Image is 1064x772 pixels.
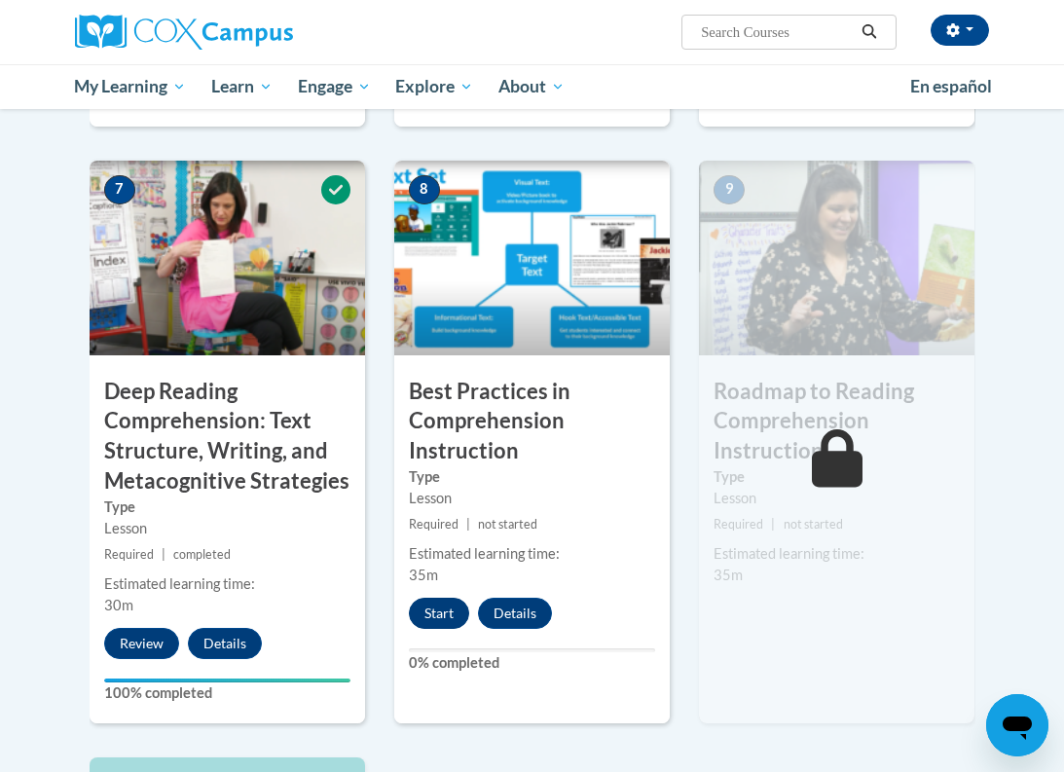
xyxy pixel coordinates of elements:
a: En español [898,66,1005,107]
a: Cox Campus [75,15,360,50]
div: Lesson [104,518,350,539]
h3: Best Practices in Comprehension Instruction [394,377,670,466]
label: 100% completed [104,682,350,704]
span: completed [173,547,231,562]
div: Estimated learning time: [714,543,960,565]
span: Engage [298,75,371,98]
a: Explore [383,64,486,109]
span: Explore [395,75,473,98]
button: Details [188,628,262,659]
span: About [498,75,565,98]
span: 9 [714,175,745,204]
span: Required [104,547,154,562]
iframe: Button to launch messaging window [986,694,1048,756]
span: Required [409,517,459,532]
span: not started [478,517,537,532]
label: Type [409,466,655,488]
a: Engage [285,64,384,109]
div: Main menu [60,64,1005,109]
span: 8 [409,175,440,204]
button: Details [478,598,552,629]
span: My Learning [74,75,186,98]
button: Review [104,628,179,659]
h3: Roadmap to Reading Comprehension Instruction [699,377,974,466]
a: My Learning [62,64,200,109]
img: Cox Campus [75,15,293,50]
button: Account Settings [931,15,989,46]
label: 0% completed [409,652,655,674]
span: Required [714,517,763,532]
div: Estimated learning time: [409,543,655,565]
span: | [771,517,775,532]
span: 30m [104,597,133,613]
span: 35m [409,567,438,583]
div: Estimated learning time: [104,573,350,595]
a: Learn [199,64,285,109]
button: Search [855,20,884,44]
label: Type [714,466,960,488]
label: Type [104,496,350,518]
div: Lesson [409,488,655,509]
span: | [466,517,470,532]
span: 35m [714,567,743,583]
span: 7 [104,175,135,204]
div: Your progress [104,679,350,682]
button: Start [409,598,469,629]
img: Course Image [699,161,974,355]
span: not started [784,517,843,532]
input: Search Courses [699,20,855,44]
span: | [162,547,165,562]
span: Learn [211,75,273,98]
div: Lesson [714,488,960,509]
img: Course Image [90,161,365,355]
a: About [486,64,577,109]
img: Course Image [394,161,670,355]
h3: Deep Reading Comprehension: Text Structure, Writing, and Metacognitive Strategies [90,377,365,496]
span: En español [910,76,992,96]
